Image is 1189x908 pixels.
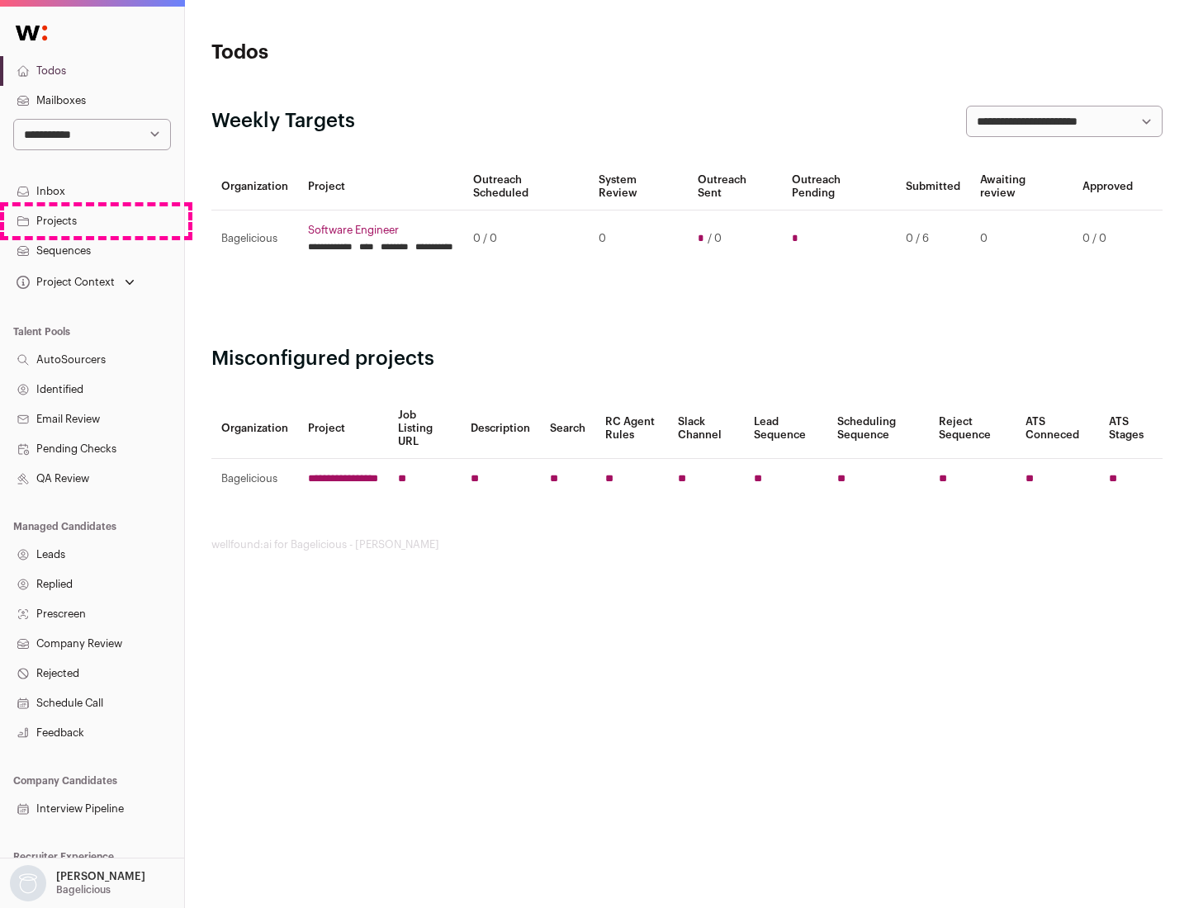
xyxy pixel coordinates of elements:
th: Outreach Pending [782,163,895,210]
td: 0 [589,210,687,267]
th: Outreach Scheduled [463,163,589,210]
th: Scheduling Sequence [827,399,929,459]
img: Wellfound [7,17,56,50]
th: Description [461,399,540,459]
p: [PERSON_NAME] [56,870,145,883]
td: Bagelicious [211,459,298,499]
th: Approved [1073,163,1143,210]
th: Project [298,399,388,459]
p: Bagelicious [56,883,111,896]
th: Submitted [896,163,970,210]
td: 0 / 0 [1073,210,1143,267]
th: ATS Conneced [1016,399,1098,459]
th: Project [298,163,463,210]
h1: Todos [211,40,528,66]
td: 0 / 6 [896,210,970,267]
td: Bagelicious [211,210,298,267]
th: Job Listing URL [388,399,461,459]
button: Open dropdown [13,271,138,294]
h2: Weekly Targets [211,108,355,135]
td: 0 [970,210,1073,267]
th: System Review [589,163,687,210]
th: RC Agent Rules [595,399,667,459]
a: Software Engineer [308,224,453,237]
button: Open dropdown [7,865,149,901]
th: Search [540,399,595,459]
footer: wellfound:ai for Bagelicious - [PERSON_NAME] [211,538,1163,551]
th: Outreach Sent [688,163,783,210]
div: Project Context [13,276,115,289]
th: Organization [211,163,298,210]
th: Organization [211,399,298,459]
th: Slack Channel [668,399,744,459]
th: ATS Stages [1099,399,1163,459]
span: / 0 [708,232,722,245]
td: 0 / 0 [463,210,589,267]
h2: Misconfigured projects [211,346,1163,372]
th: Lead Sequence [744,399,827,459]
img: nopic.png [10,865,46,901]
th: Awaiting review [970,163,1073,210]
th: Reject Sequence [929,399,1016,459]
